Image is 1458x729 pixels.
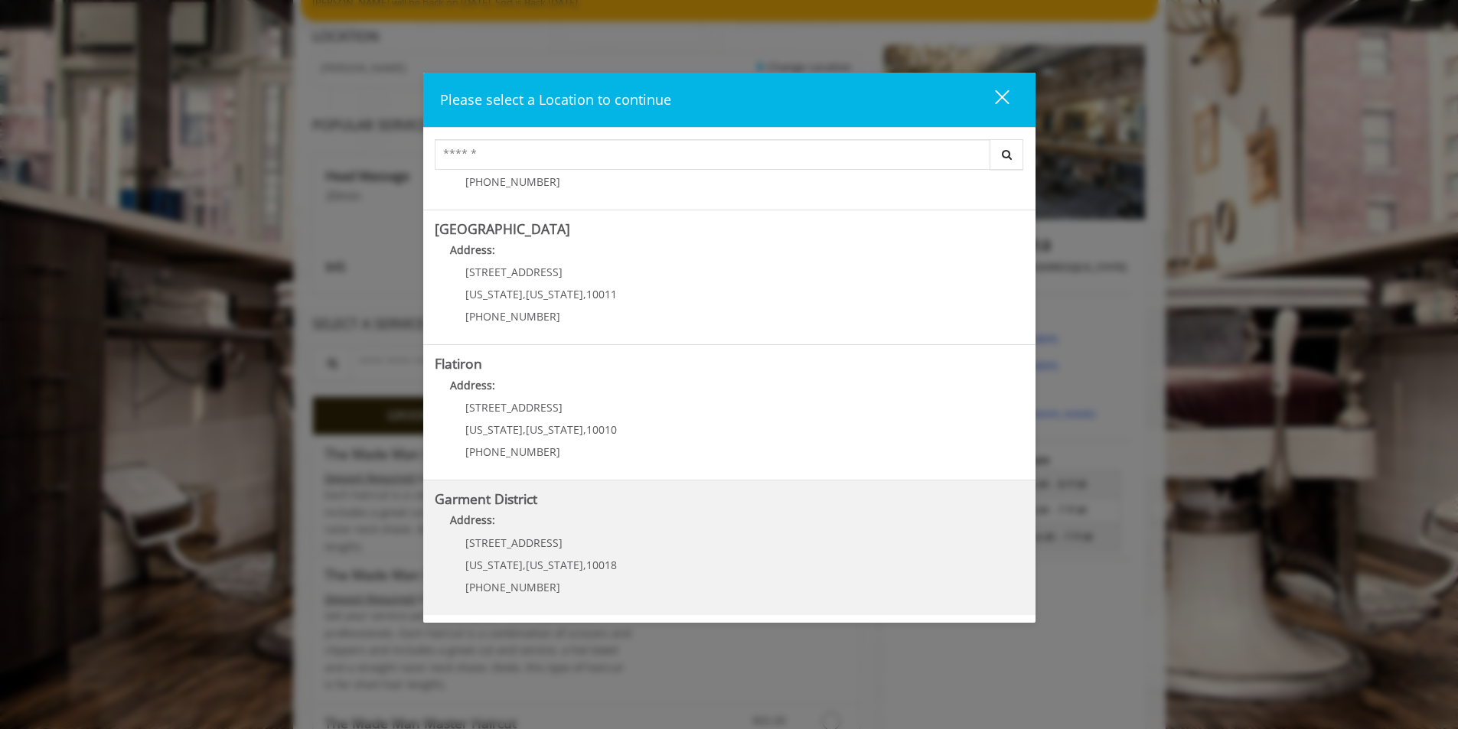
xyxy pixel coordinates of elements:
[435,354,482,373] b: Flatiron
[465,174,560,189] span: [PHONE_NUMBER]
[583,287,586,301] span: ,
[465,265,563,279] span: [STREET_ADDRESS]
[523,422,526,437] span: ,
[450,242,495,257] b: Address:
[440,90,671,109] span: Please select a Location to continue
[967,84,1019,116] button: close dialog
[523,558,526,572] span: ,
[583,422,586,437] span: ,
[465,558,523,572] span: [US_STATE]
[977,89,1008,112] div: close dialog
[526,558,583,572] span: [US_STATE]
[435,139,990,170] input: Search Center
[465,422,523,437] span: [US_STATE]
[450,378,495,392] b: Address:
[465,287,523,301] span: [US_STATE]
[465,580,560,594] span: [PHONE_NUMBER]
[465,535,563,550] span: [STREET_ADDRESS]
[465,444,560,459] span: [PHONE_NUMBER]
[526,422,583,437] span: [US_STATE]
[450,513,495,527] b: Address:
[435,220,570,238] b: [GEOGRAPHIC_DATA]
[583,558,586,572] span: ,
[586,422,617,437] span: 10010
[465,309,560,324] span: [PHONE_NUMBER]
[465,400,563,415] span: [STREET_ADDRESS]
[435,139,1024,177] div: Center Select
[586,558,617,572] span: 10018
[526,287,583,301] span: [US_STATE]
[523,287,526,301] span: ,
[435,490,537,508] b: Garment District
[586,287,617,301] span: 10011
[998,149,1016,160] i: Search button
